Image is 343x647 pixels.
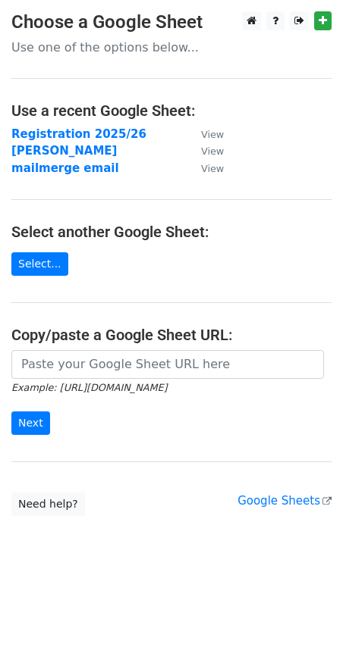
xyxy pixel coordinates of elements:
a: Google Sheets [238,494,332,508]
a: Registration 2025/26 [11,127,146,141]
h4: Copy/paste a Google Sheet URL: [11,326,332,344]
a: Need help? [11,492,85,516]
h4: Select another Google Sheet: [11,223,332,241]
small: View [201,129,224,140]
small: View [201,145,224,157]
a: Select... [11,252,68,276]
a: mailmerge email [11,161,119,175]
p: Use one of the options below... [11,39,332,55]
h3: Choose a Google Sheet [11,11,332,33]
input: Next [11,411,50,435]
a: View [186,127,224,141]
input: Paste your Google Sheet URL here [11,350,324,379]
small: View [201,163,224,174]
a: View [186,144,224,158]
a: [PERSON_NAME] [11,144,117,158]
a: View [186,161,224,175]
small: Example: [URL][DOMAIN_NAME] [11,382,167,393]
h4: Use a recent Google Sheet: [11,102,332,120]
